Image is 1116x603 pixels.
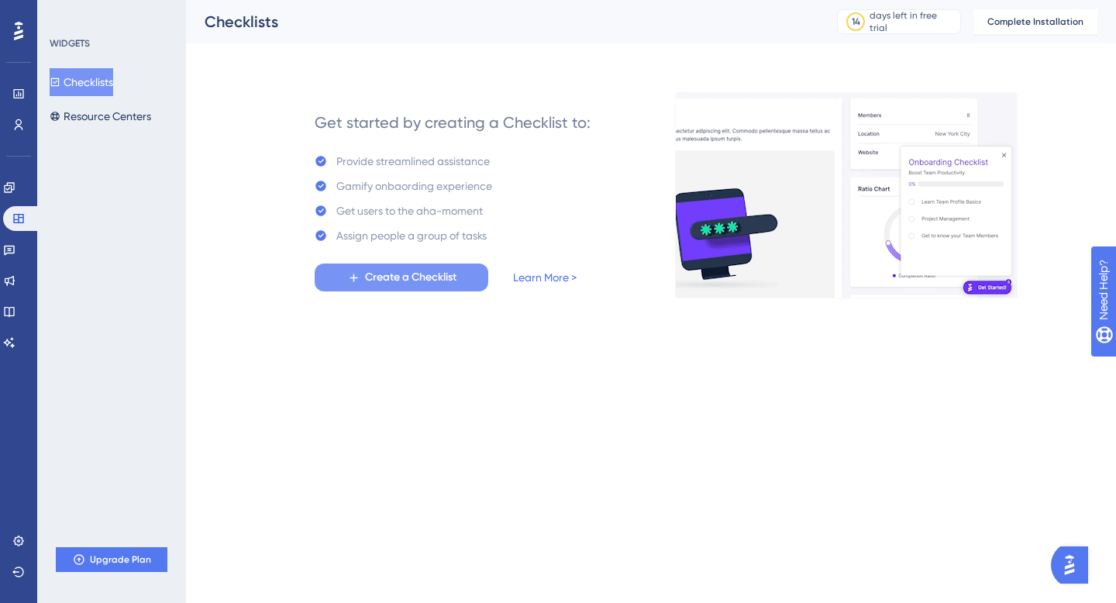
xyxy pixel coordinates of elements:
span: Complete Installation [987,16,1083,28]
div: Assign people a group of tasks [336,226,487,245]
div: Get started by creating a Checklist to: [315,112,591,133]
div: Provide streamlined assistance [336,152,490,171]
div: 14 [852,16,860,28]
div: Gamify onbaording experience [336,177,492,195]
div: WIDGETS [50,37,90,50]
div: Get users to the aha-moment [336,202,483,220]
span: Need Help? [36,4,97,22]
span: Upgrade Plan [90,553,151,566]
a: Learn More > [513,268,577,287]
img: e28e67207451d1beac2d0b01ddd05b56.gif [675,92,1018,298]
button: Checklists [50,68,113,96]
button: Create a Checklist [315,264,488,291]
iframe: UserGuiding AI Assistant Launcher [1051,542,1097,588]
button: Complete Installation [973,9,1097,34]
button: Upgrade Plan [56,547,167,572]
div: days left in free trial [870,9,956,34]
button: Resource Centers [50,102,151,130]
div: Checklists [205,11,798,33]
span: Create a Checklist [365,268,456,287]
